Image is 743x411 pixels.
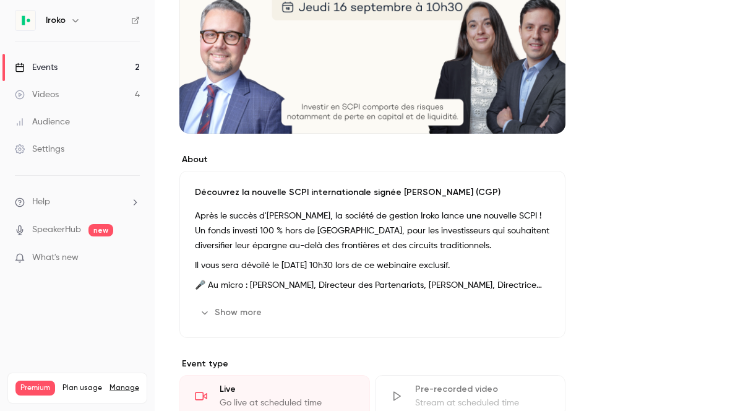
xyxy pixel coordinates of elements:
p: Découvrez la nouvelle SCPI internationale signée [PERSON_NAME] (CGP) [195,186,550,199]
p: 🎤 Au micro : [PERSON_NAME], Directeur des Partenariats, [PERSON_NAME], Directrice des Investissem... [195,278,550,293]
p: Il vous sera dévoilé le [DATE] 10h30 lors de ce webinaire exclusif. [195,258,550,273]
img: Iroko [15,11,35,30]
p: Après le succès d'[PERSON_NAME], la société de gestion Iroko lance une nouvelle SCPI ! Un fonds i... [195,209,550,253]
span: What's new [32,251,79,264]
div: Stream at scheduled time [415,397,550,409]
a: SpeakerHub [32,223,81,236]
div: Go live at scheduled time [220,397,354,409]
span: new [88,224,113,236]
div: Pre-recorded video [415,383,550,396]
div: Audience [15,116,70,128]
p: Event type [179,358,565,370]
h6: Iroko [46,14,66,27]
a: Manage [110,383,139,393]
span: Help [32,196,50,209]
div: Events [15,61,58,74]
div: Settings [15,143,64,155]
span: Premium [15,381,55,396]
label: About [179,154,565,166]
div: Videos [15,89,59,101]
li: help-dropdown-opener [15,196,140,209]
button: Show more [195,303,269,322]
span: Plan usage [62,383,102,393]
div: Live [220,383,354,396]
